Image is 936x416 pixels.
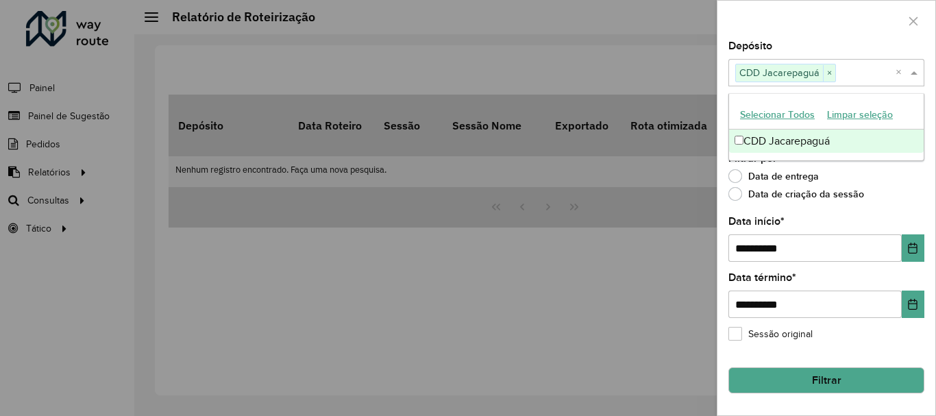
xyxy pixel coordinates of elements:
div: CDD Jacarepaguá [729,130,924,153]
label: Depósito [728,38,772,54]
button: Limpar seleção [821,104,899,125]
ng-dropdown-panel: Options list [728,93,924,161]
label: Sessão original [728,327,813,341]
label: Data de criação da sessão [728,187,864,201]
label: Data de entrega [728,169,819,183]
button: Choose Date [902,291,924,318]
button: Selecionar Todos [734,104,821,125]
button: Filtrar [728,367,924,393]
span: Clear all [896,64,907,81]
span: CDD Jacarepaguá [736,64,823,81]
button: Choose Date [902,234,924,262]
label: Data término [728,269,796,286]
span: × [823,65,835,82]
label: Data início [728,213,785,230]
